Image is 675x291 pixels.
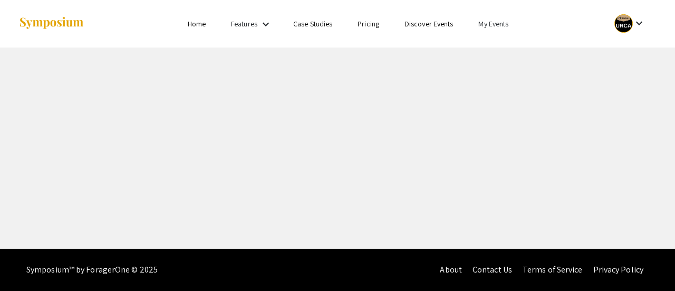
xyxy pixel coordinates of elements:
[188,19,206,29] a: Home
[18,16,84,31] img: Symposium by ForagerOne
[478,19,508,29] a: My Events
[358,19,379,29] a: Pricing
[231,19,257,29] a: Features
[523,264,583,275] a: Terms of Service
[293,19,332,29] a: Case Studies
[259,18,272,31] mat-icon: Expand Features list
[603,12,657,35] button: Expand account dropdown
[404,19,454,29] a: Discover Events
[593,264,643,275] a: Privacy Policy
[440,264,462,275] a: About
[472,264,512,275] a: Contact Us
[26,249,158,291] div: Symposium™ by ForagerOne © 2025
[633,17,645,30] mat-icon: Expand account dropdown
[630,243,667,283] iframe: Chat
